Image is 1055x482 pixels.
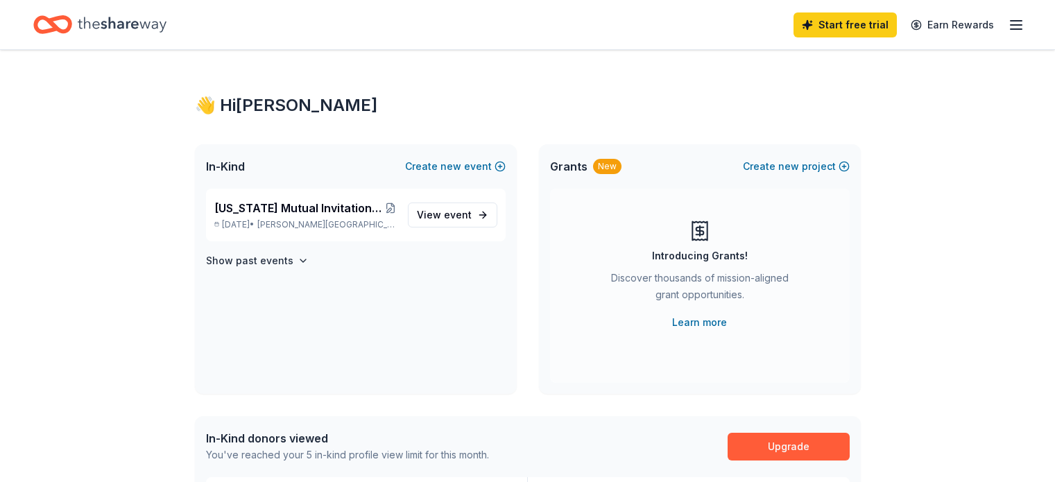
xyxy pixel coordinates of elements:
[417,207,472,223] span: View
[206,158,245,175] span: In-Kind
[652,248,748,264] div: Introducing Grants!
[408,203,497,227] a: View event
[206,252,309,269] button: Show past events
[214,219,397,230] p: [DATE] •
[214,200,385,216] span: [US_STATE] Mutual Invitational benefiting First Tee - [GEOGRAPHIC_DATA]
[902,12,1002,37] a: Earn Rewards
[206,430,489,447] div: In-Kind donors viewed
[778,158,799,175] span: new
[672,314,727,331] a: Learn more
[606,270,794,309] div: Discover thousands of mission-aligned grant opportunities.
[195,94,861,117] div: 👋 Hi [PERSON_NAME]
[206,447,489,463] div: You've reached your 5 in-kind profile view limit for this month.
[33,8,166,41] a: Home
[257,219,396,230] span: [PERSON_NAME][GEOGRAPHIC_DATA], [GEOGRAPHIC_DATA]
[206,252,293,269] h4: Show past events
[405,158,506,175] button: Createnewevent
[728,433,850,461] a: Upgrade
[444,209,472,221] span: event
[794,12,897,37] a: Start free trial
[593,159,621,174] div: New
[440,158,461,175] span: new
[743,158,850,175] button: Createnewproject
[550,158,587,175] span: Grants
